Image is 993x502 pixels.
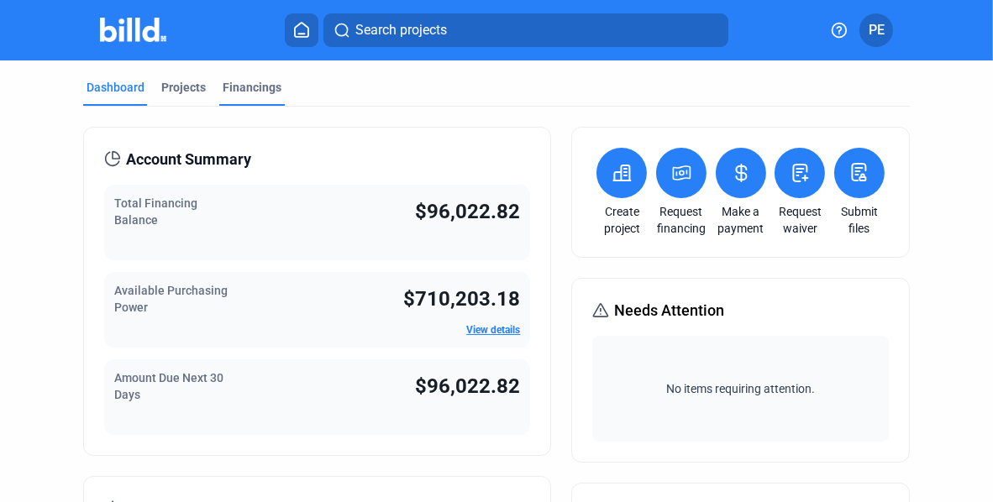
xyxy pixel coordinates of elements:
a: Request waiver [770,203,829,237]
span: Total Financing Balance [114,196,197,227]
a: Submit files [830,203,889,237]
span: Needs Attention [614,299,724,322]
span: No items requiring attention. [599,380,882,397]
button: PE [859,13,893,47]
span: Available Purchasing Power [114,284,228,314]
a: View details [466,324,520,336]
span: $710,203.18 [403,287,520,311]
span: $96,022.82 [415,200,520,223]
a: Request financing [652,203,711,237]
span: PE [869,20,885,40]
div: Projects [161,79,206,96]
span: Search projects [355,20,447,40]
span: Account Summary [126,148,251,171]
span: $96,022.82 [415,374,520,398]
img: Billd Company Logo [100,18,166,42]
a: Create project [592,203,651,237]
span: Amount Due Next 30 Days [114,371,223,401]
button: Search projects [323,13,728,47]
div: Dashboard [87,79,144,96]
a: Make a payment [712,203,770,237]
div: Financings [223,79,281,96]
